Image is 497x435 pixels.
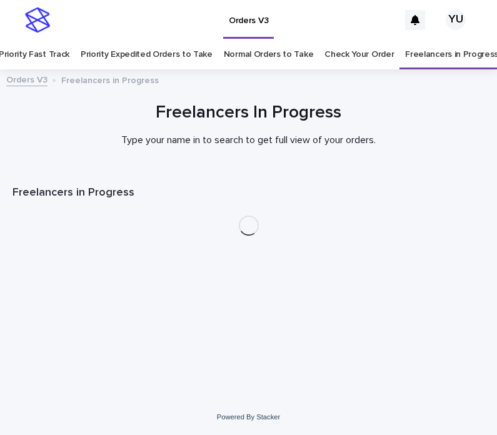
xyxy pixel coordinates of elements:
[13,101,484,124] h1: Freelancers In Progress
[13,186,484,201] h1: Freelancers in Progress
[224,40,314,69] a: Normal Orders to Take
[81,40,213,69] a: Priority Expedited Orders to Take
[13,134,484,146] p: Type your name in to search to get full view of your orders.
[217,413,280,421] a: Powered By Stacker
[61,72,159,86] p: Freelancers in Progress
[6,72,48,86] a: Orders V3
[446,10,466,30] div: YU
[25,7,50,32] img: stacker-logo-s-only.png
[324,40,394,69] a: Check Your Order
